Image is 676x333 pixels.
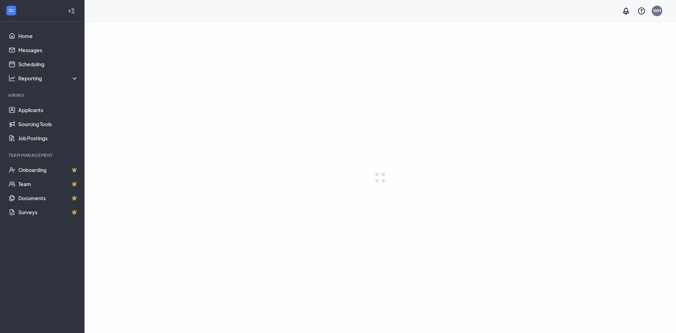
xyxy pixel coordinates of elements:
a: Sourcing Tools [18,117,79,131]
svg: WorkstreamLogo [8,7,15,14]
a: Applicants [18,103,79,117]
svg: Notifications [622,7,630,15]
svg: QuestionInfo [637,7,646,15]
div: Team Management [8,152,77,158]
a: Scheduling [18,57,79,71]
div: WM [653,8,661,14]
svg: Analysis [8,75,15,82]
a: Home [18,29,79,43]
a: TeamCrown [18,177,79,191]
a: DocumentsCrown [18,191,79,205]
a: Messages [18,43,79,57]
div: Reporting [18,75,79,82]
svg: Collapse [68,7,75,14]
a: OnboardingCrown [18,163,79,177]
a: Job Postings [18,131,79,145]
a: SurveysCrown [18,205,79,219]
div: Hiring [8,92,77,98]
